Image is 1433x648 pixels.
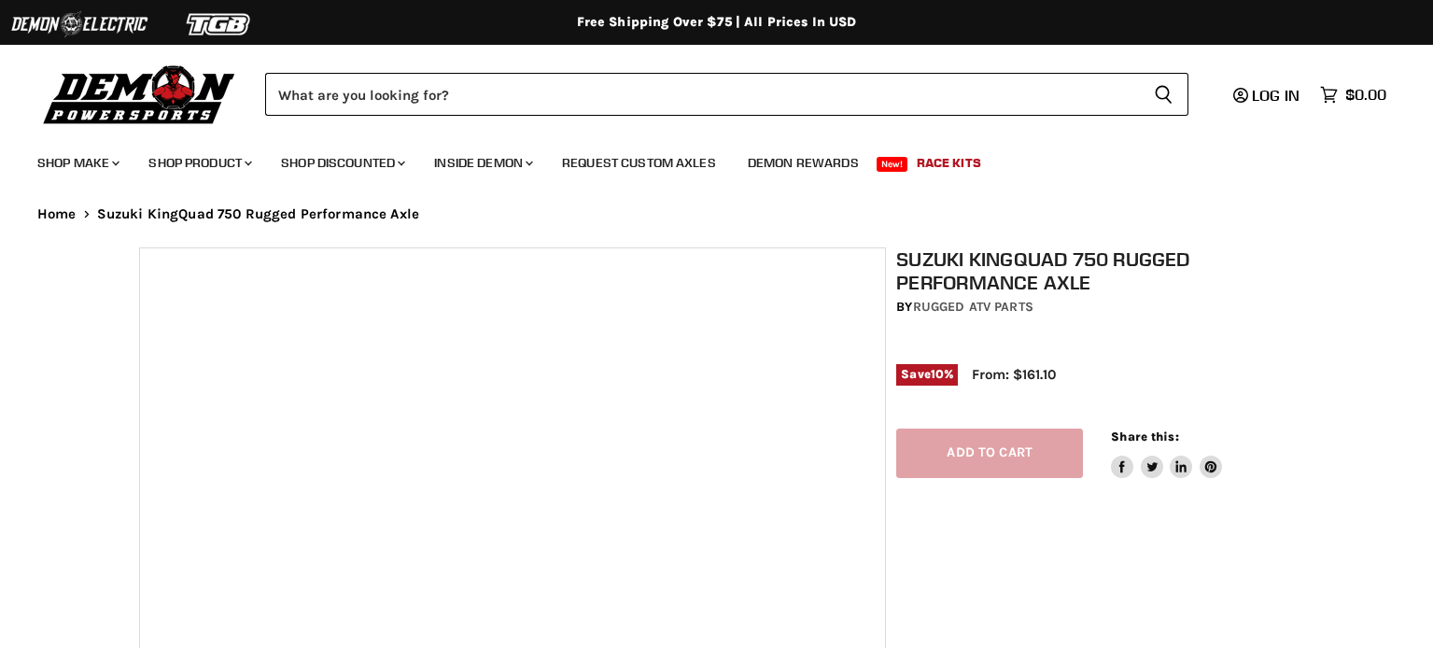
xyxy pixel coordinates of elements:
[734,144,873,182] a: Demon Rewards
[896,297,1304,317] div: by
[37,61,242,127] img: Demon Powersports
[420,144,544,182] a: Inside Demon
[267,144,416,182] a: Shop Discounted
[23,136,1382,182] ul: Main menu
[896,364,958,385] span: Save %
[265,73,1139,116] input: Search
[134,144,263,182] a: Shop Product
[1139,73,1188,116] button: Search
[877,157,908,172] span: New!
[548,144,730,182] a: Request Custom Axles
[896,247,1304,294] h1: Suzuki KingQuad 750 Rugged Performance Axle
[37,206,77,222] a: Home
[1311,81,1396,108] a: $0.00
[1225,87,1311,104] a: Log in
[97,206,419,222] span: Suzuki KingQuad 750 Rugged Performance Axle
[931,367,944,381] span: 10
[1345,86,1386,104] span: $0.00
[23,144,131,182] a: Shop Make
[913,299,1033,315] a: Rugged ATV Parts
[1252,86,1300,105] span: Log in
[1111,430,1178,444] span: Share this:
[265,73,1188,116] form: Product
[903,144,995,182] a: Race Kits
[972,366,1056,383] span: From: $161.10
[1111,429,1222,478] aside: Share this:
[9,7,149,42] img: Demon Electric Logo 2
[149,7,289,42] img: TGB Logo 2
